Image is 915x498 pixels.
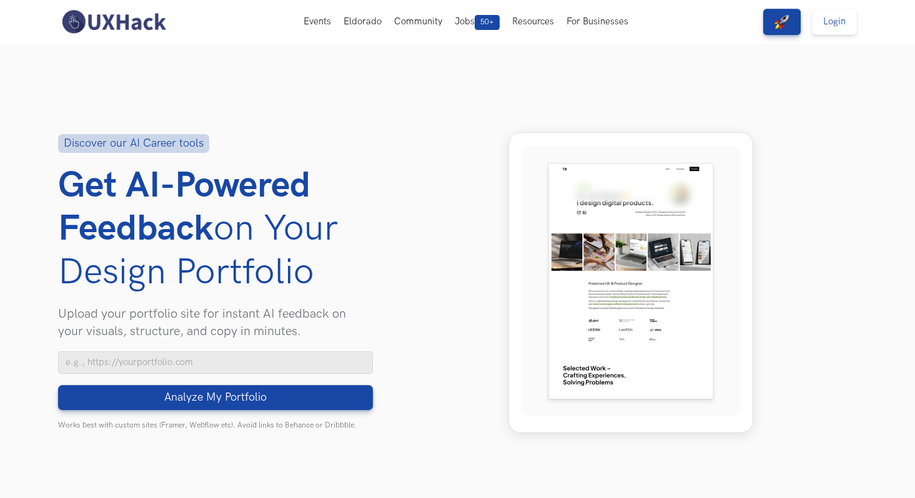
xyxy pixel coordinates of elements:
span: on Your Design Portfolio [58,207,338,293]
img: rocket [774,14,789,29]
button: Analyze My Portfolio [58,385,373,410]
div: Discover our AI Career tools [58,134,209,153]
span: Analyze My Portfolio [164,391,267,404]
p: Upload your portfolio site for instant AI feedback on your visuals, structure, and copy in minutes. [58,305,373,340]
img: Design Portfolio Preview [522,145,740,417]
a: Login [812,9,857,35]
img: UXHack-logo.png [58,9,169,35]
span: 50+ [475,15,500,30]
p: Works best with custom sites (Framer, Webflow etc). Avoid links to Behance or Dribbble. [58,421,373,430]
input: e.g., https://yourportfolio.com [58,351,373,374]
h1: Get AI-Powered Feedback [58,164,373,294]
